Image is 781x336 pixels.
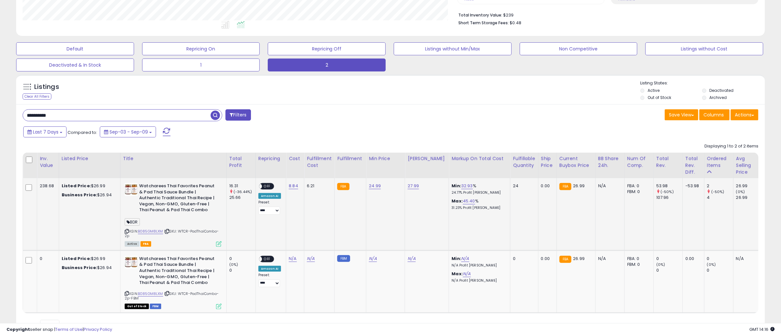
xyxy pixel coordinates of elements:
[452,271,463,277] b: Max:
[62,183,115,189] div: $26.99
[125,241,140,247] span: All listings currently available for purchase on Amazon
[40,183,54,189] div: 238.68
[699,109,730,120] button: Columns
[125,218,140,226] span: BDR
[139,183,218,215] b: Watcharees Thai Favorites Peanut & Pad Thai Sauce Bundle | Authentic Traditional Thai Recipe | Ve...
[337,183,349,190] small: FBA
[573,255,585,262] span: 26.99
[307,255,315,262] a: N/A
[510,20,521,26] span: $0.48
[749,326,775,332] span: 2025-09-17 14:16 GMT
[452,190,505,195] p: 24.77% Profit [PERSON_NAME]
[33,129,58,135] span: Last 7 Days
[461,255,469,262] a: N/A
[573,183,585,189] span: 26.99
[656,183,682,189] div: 53.98
[258,155,283,162] div: Repricing
[736,195,762,201] div: 26.99
[138,291,163,297] a: B085GM8LXM
[84,326,112,332] a: Privacy Policy
[710,88,734,93] label: Deactivated
[707,267,733,273] div: 0
[452,278,505,283] p: N/A Profit [PERSON_NAME]
[710,95,727,100] label: Archived
[736,155,760,176] div: Avg Selling Price
[16,59,134,71] button: Deactivated & In Stock
[408,255,415,262] a: N/A
[408,155,446,162] div: [PERSON_NAME]
[307,183,329,189] div: 6.21
[234,189,252,194] small: (-36.44%)
[125,183,138,196] img: 51Ae6OBKt6L._SL40_.jpg
[307,155,332,169] div: Fulfillment Cost
[6,327,112,333] div: seller snap | |
[337,155,363,162] div: Fulfillment
[262,256,272,262] span: OFF
[289,183,298,189] a: 8.84
[369,255,377,262] a: N/A
[141,241,151,247] span: FBA
[452,263,505,268] p: N/A Profit [PERSON_NAME]
[541,183,552,189] div: 0.00
[452,206,505,210] p: 31.23% Profit [PERSON_NAME]
[707,155,731,169] div: Ordered Items
[656,262,665,267] small: (0%)
[100,126,156,137] button: Sep-03 - Sep-09
[627,189,649,195] div: FBM: 0
[452,183,505,195] div: %
[640,80,765,86] p: Listing States:
[707,183,733,189] div: 2
[16,42,134,55] button: Default
[369,183,381,189] a: 24.99
[55,326,83,332] a: Terms of Use
[736,256,757,262] div: N/A
[598,183,620,189] div: N/A
[225,109,251,121] button: Filters
[665,109,698,120] button: Save View
[258,200,281,214] div: Preset:
[452,183,461,189] b: Min:
[258,266,281,272] div: Amazon AI
[62,265,97,271] b: Business Price:
[513,183,533,189] div: 24
[736,183,762,189] div: 26.99
[703,112,724,118] span: Columns
[142,42,260,55] button: Repricing On
[258,193,281,199] div: Amazon AI
[627,155,651,169] div: Num of Comp.
[704,143,758,149] div: Displaying 1 to 2 of 2 items
[656,155,680,169] div: Total Rev.
[62,192,97,198] b: Business Price:
[452,255,461,262] b: Min:
[645,42,763,55] button: Listings without Cost
[394,42,512,55] button: Listings without Min/Max
[62,155,118,162] div: Listed Price
[23,93,51,100] div: Clear All Filters
[707,256,733,262] div: 0
[125,256,222,309] div: ASIN:
[627,262,649,267] div: FBM: 0
[452,155,507,162] div: Markup on Total Cost
[452,198,463,204] b: Max:
[463,271,471,277] a: N/A
[229,155,253,169] div: Total Profit
[656,256,682,262] div: 0
[541,155,554,169] div: Ship Price
[268,59,386,71] button: 2
[513,256,533,262] div: 0
[707,195,733,201] div: 4
[139,256,218,287] b: Watcharees Thai Favorites Peanut & Pad Thai Sauce Bundle | Authentic Traditional Thai Recipe | Ve...
[123,155,224,162] div: Title
[109,129,148,135] span: Sep-03 - Sep-09
[229,183,255,189] div: 16.31
[449,153,510,178] th: The percentage added to the cost of goods (COGS) that forms the calculator for Min & Max prices.
[229,262,238,267] small: (0%)
[513,155,535,169] div: Fulfillable Quantity
[125,291,219,301] span: | SKU: WTCR-PadThaiCombo-2p-FBM
[138,229,163,234] a: B085GM8LXM
[685,183,699,189] div: -53.98
[289,255,297,262] a: N/A
[229,256,255,262] div: 0
[40,155,56,169] div: Inv. value
[541,256,552,262] div: 0.00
